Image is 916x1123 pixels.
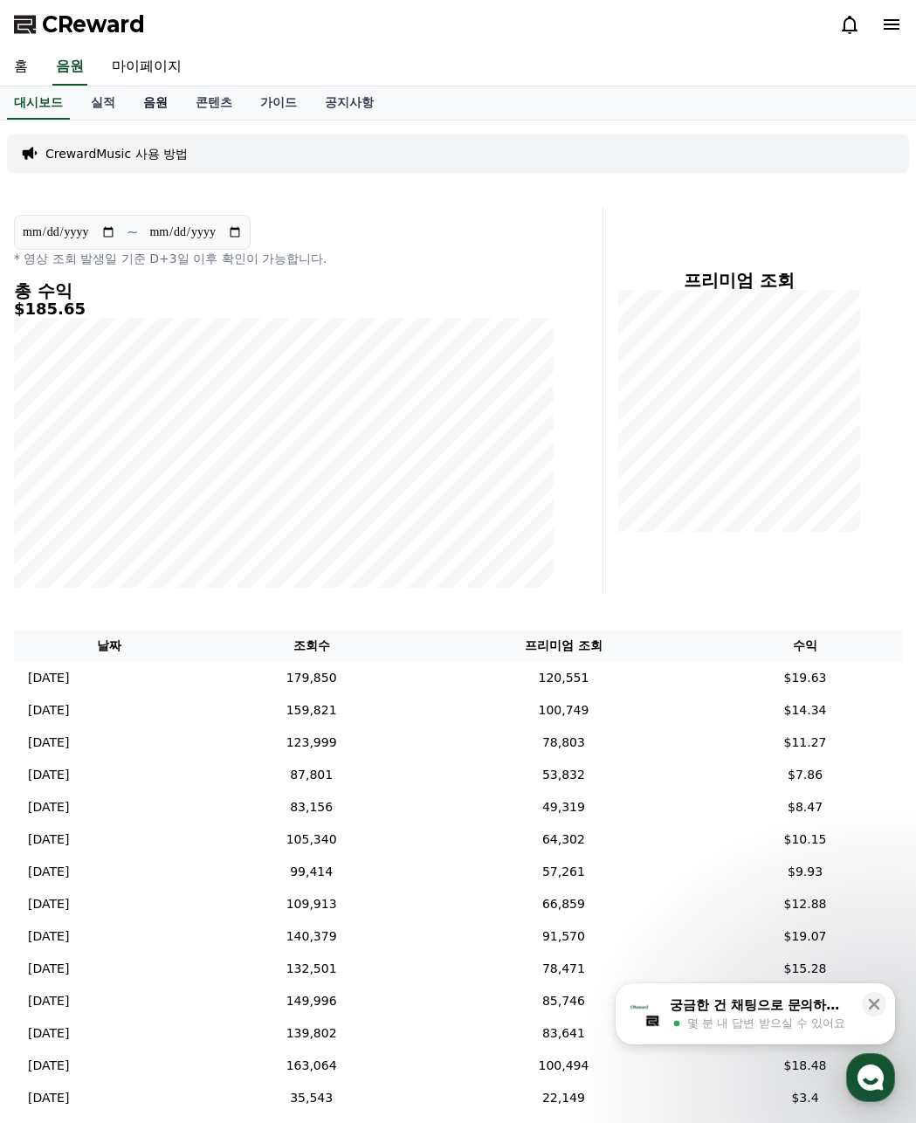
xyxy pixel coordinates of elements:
[77,86,129,120] a: 실적
[129,86,182,120] a: 음원
[203,1082,418,1114] td: 35,543
[419,985,708,1017] td: 85,746
[419,920,708,953] td: 91,570
[14,300,554,318] h5: $185.65
[28,669,69,687] p: [DATE]
[127,222,138,243] p: ~
[203,727,418,759] td: 123,999
[708,888,902,920] td: $12.88
[419,823,708,856] td: 64,302
[419,727,708,759] td: 78,803
[203,985,418,1017] td: 149,996
[246,86,311,120] a: 가이드
[45,145,188,162] a: CrewardMusic 사용 방법
[203,1017,418,1050] td: 139,802
[708,630,902,662] th: 수익
[419,694,708,727] td: 100,749
[160,581,181,595] span: 대화
[203,694,418,727] td: 159,821
[203,630,418,662] th: 조회수
[708,759,902,791] td: $7.86
[708,1082,902,1114] td: $3.4
[28,701,69,720] p: [DATE]
[98,49,196,86] a: 마이페이지
[28,1024,69,1043] p: [DATE]
[28,734,69,752] p: [DATE]
[419,759,708,791] td: 53,832
[28,927,69,946] p: [DATE]
[708,694,902,727] td: $14.34
[28,895,69,913] p: [DATE]
[42,10,145,38] span: CReward
[708,953,902,985] td: $15.28
[28,830,69,849] p: [DATE]
[419,662,708,694] td: 120,551
[14,630,203,662] th: 날짜
[203,791,418,823] td: 83,156
[5,554,115,597] a: 홈
[419,630,708,662] th: 프리미엄 조회
[28,992,69,1010] p: [DATE]
[270,580,291,594] span: 설정
[708,662,902,694] td: $19.63
[419,1017,708,1050] td: 83,641
[617,271,860,290] h4: 프리미엄 조회
[28,766,69,784] p: [DATE]
[203,1050,418,1082] td: 163,064
[708,856,902,888] td: $9.93
[28,798,69,816] p: [DATE]
[708,823,902,856] td: $10.15
[7,86,70,120] a: 대시보드
[14,10,145,38] a: CReward
[28,960,69,978] p: [DATE]
[52,49,87,86] a: 음원
[28,863,69,881] p: [DATE]
[14,250,554,267] p: * 영상 조회 발생일 기준 D+3일 이후 확인이 가능합니다.
[14,281,554,300] h4: 총 수익
[203,823,418,856] td: 105,340
[203,662,418,694] td: 179,850
[115,554,225,597] a: 대화
[419,953,708,985] td: 78,471
[708,1050,902,1082] td: $18.48
[203,920,418,953] td: 140,379
[419,1082,708,1114] td: 22,149
[203,856,418,888] td: 99,414
[182,86,246,120] a: 콘텐츠
[225,554,335,597] a: 설정
[28,1057,69,1075] p: [DATE]
[419,888,708,920] td: 66,859
[708,727,902,759] td: $11.27
[311,86,388,120] a: 공지사항
[419,791,708,823] td: 49,319
[28,1089,69,1107] p: [DATE]
[203,759,418,791] td: 87,801
[203,953,418,985] td: 132,501
[419,856,708,888] td: 57,261
[55,580,65,594] span: 홈
[708,791,902,823] td: $8.47
[419,1050,708,1082] td: 100,494
[708,920,902,953] td: $19.07
[203,888,418,920] td: 109,913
